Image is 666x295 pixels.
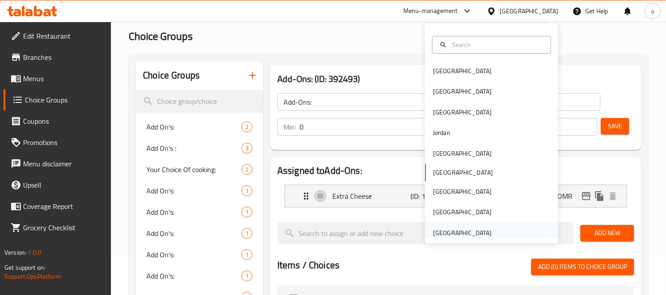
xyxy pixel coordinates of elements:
[4,247,26,258] span: Version:
[608,121,622,132] span: Save
[242,251,252,259] span: 1
[606,189,619,203] button: delete
[4,68,111,89] a: Menus
[136,159,263,180] div: Your Choice Of cooking:2
[593,189,606,203] button: duplicate
[241,228,252,239] div: Choices
[242,123,252,131] span: 2
[4,153,111,174] a: Menu disclaimer
[136,223,263,244] div: Add On's:1
[277,259,339,272] h2: Items / Choices
[241,164,252,175] div: Choices
[4,47,111,68] a: Branches
[601,118,629,134] button: Save
[433,187,492,197] div: [GEOGRAPHIC_DATA]
[242,187,252,195] span: 1
[277,164,634,177] h2: Assigned to Add-Ons:
[143,69,200,82] h2: Choice Groups
[136,180,263,201] div: Add On's:1
[146,164,241,175] span: Your Choice Of cooking:
[4,262,45,273] span: Get support on:
[4,110,111,132] a: Coupons
[4,89,111,110] a: Choice Groups
[433,149,492,158] div: [GEOGRAPHIC_DATA]
[242,144,252,153] span: 3
[242,165,252,174] span: 2
[146,207,241,217] span: Add On's:
[546,191,579,201] p: 0.5 OMR
[580,225,634,241] button: Add New
[4,132,111,153] a: Promotions
[242,208,252,216] span: 1
[23,158,104,169] span: Menu disclaimer
[241,122,252,132] div: Choices
[277,222,573,244] input: search
[23,116,104,126] span: Coupons
[4,271,61,282] a: Support.OpsPlatform
[23,52,104,63] span: Branches
[410,191,463,201] p: (ID: 134972965)
[136,138,263,159] div: Add On's :3
[242,229,252,238] span: 1
[500,6,558,16] div: [GEOGRAPHIC_DATA]
[146,271,241,281] span: Add On's:
[23,137,104,148] span: Promotions
[433,107,492,117] div: [GEOGRAPHIC_DATA]
[23,73,104,84] span: Menus
[146,185,241,196] span: Add On's:
[433,128,450,138] div: Jordan
[277,72,634,86] h3: Add-Ons: (ID: 392493)
[433,207,492,217] div: [GEOGRAPHIC_DATA]
[241,143,252,153] div: Choices
[285,185,627,207] div: Expand
[146,122,241,132] span: Add On's:
[284,122,296,132] p: Min:
[4,25,111,47] a: Edit Restaurant
[136,201,263,223] div: Add On's:1
[449,40,545,50] input: Search
[4,217,111,238] a: Grocery Checklist
[403,6,458,16] div: Menu-management
[136,265,263,287] div: Add On's:1
[28,247,41,258] span: 1.0.0
[651,6,654,16] span: a
[332,191,410,201] p: Extra Cheese
[4,174,111,196] a: Upsell
[277,181,634,211] li: Expand
[433,87,492,96] div: [GEOGRAPHIC_DATA]
[146,249,241,260] span: Add On's:
[242,272,252,280] span: 1
[136,116,263,138] div: Add On's:2
[433,228,492,238] div: [GEOGRAPHIC_DATA]
[23,201,104,212] span: Coverage Report
[23,222,104,233] span: Grocery Checklist
[136,244,263,265] div: Add On's:1
[241,207,252,217] div: Choices
[23,180,104,190] span: Upsell
[538,261,627,272] span: Add (0) items to choice group
[531,259,634,275] button: Add (0) items to choice group
[129,26,193,46] span: Choice Groups
[146,228,241,239] span: Add On's:
[4,196,111,217] a: Coverage Report
[136,90,263,113] input: search
[579,189,593,203] button: edit
[146,143,241,153] span: Add On's :
[241,185,252,196] div: Choices
[433,66,492,76] div: [GEOGRAPHIC_DATA]
[23,31,104,41] span: Edit Restaurant
[25,94,104,105] span: Choice Groups
[587,228,627,239] span: Add New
